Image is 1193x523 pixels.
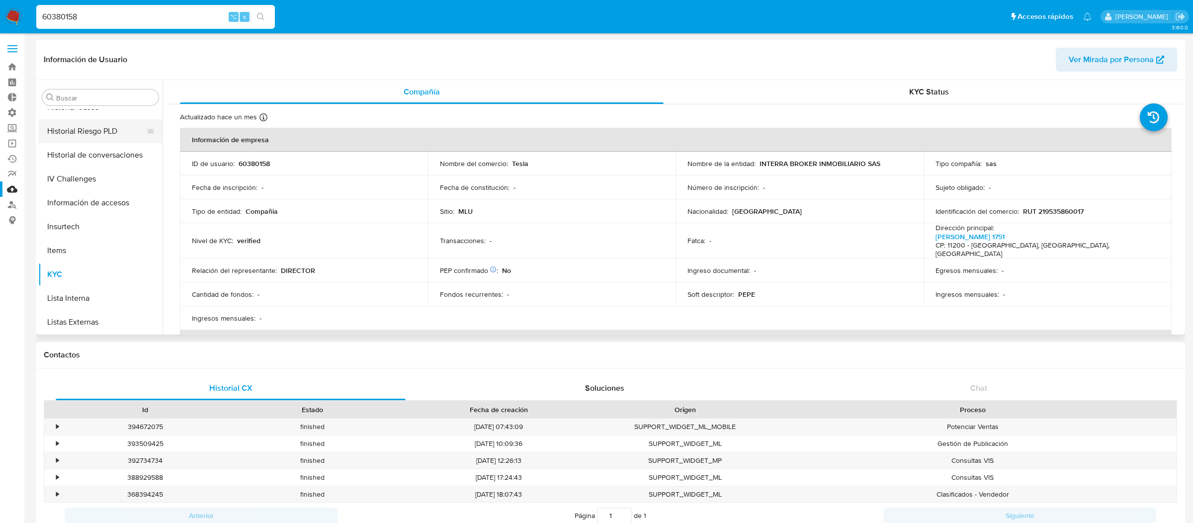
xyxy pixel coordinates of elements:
div: [DATE] 17:24:43 [396,469,601,486]
div: Clasificados - Vendedor [768,486,1177,503]
a: Notificaciones [1083,12,1092,21]
span: 1 [644,511,646,521]
th: Datos de contacto [180,330,1172,354]
div: [DATE] 10:09:36 [396,436,601,452]
div: Estado [236,405,389,415]
div: Consultas VIS [768,452,1177,469]
p: PEP confirmado : [440,266,498,275]
p: DIRECTOR [281,266,315,275]
button: KYC [38,262,163,286]
div: SUPPORT_WIDGET_ML [601,436,768,452]
p: - [507,290,509,299]
span: KYC Status [909,86,949,97]
div: • [56,456,59,465]
p: - [709,236,711,245]
p: No [502,266,511,275]
button: Ver Mirada por Persona [1056,48,1177,72]
p: - [259,314,261,323]
p: Ingresos mensuales : [192,314,256,323]
p: Egresos mensuales : [936,266,998,275]
p: Fatca : [687,236,705,245]
a: Salir [1175,11,1186,22]
div: finished [229,436,396,452]
button: Buscar [46,93,54,101]
p: Nivel de KYC : [192,236,233,245]
div: SUPPORT_WIDGET_ML [601,486,768,503]
p: Tesla [512,159,528,168]
p: eric.malcangi@mercadolibre.com [1115,12,1172,21]
p: Número de inscripción : [687,183,759,192]
div: 388929588 [62,469,229,486]
div: Proceso [775,405,1170,415]
button: Historial Riesgo PLD [38,119,155,143]
button: Insurtech [38,215,163,239]
p: MLU [458,207,473,216]
div: 392734734 [62,452,229,469]
p: INTERRA BROKER INMOBILIARIO SAS [760,159,880,168]
div: Potenciar Ventas [768,419,1177,435]
p: Nacionalidad : [687,207,728,216]
p: - [490,236,492,245]
div: • [56,439,59,448]
p: Nombre de la entidad : [687,159,756,168]
span: s [243,12,246,21]
a: [PERSON_NAME] 1751 [936,232,1005,242]
div: [DATE] 07:43:09 [396,419,601,435]
p: Cantidad de fondos : [192,290,254,299]
button: Items [38,239,163,262]
div: finished [229,452,396,469]
div: finished [229,486,396,503]
p: Relación del representante : [192,266,277,275]
h1: Información de Usuario [44,55,127,65]
p: - [1003,290,1005,299]
input: Buscar usuario o caso... [36,10,275,23]
button: Listas Externas [38,310,163,334]
p: Fecha de inscripción : [192,183,257,192]
button: search-icon [251,10,271,24]
div: Origen [608,405,762,415]
div: Consultas VIS [768,469,1177,486]
p: Dirección principal : [936,223,994,232]
p: - [1002,266,1004,275]
p: Transacciones : [440,236,486,245]
div: 368394245 [62,486,229,503]
p: Tipo compañía : [936,159,982,168]
div: SUPPORT_WIDGET_ML_MOBILE [601,419,768,435]
h4: CP: 11200 - [GEOGRAPHIC_DATA], [GEOGRAPHIC_DATA], [GEOGRAPHIC_DATA] [936,241,1156,259]
p: [GEOGRAPHIC_DATA] [732,207,802,216]
p: Fecha de constitución : [440,183,510,192]
p: RUT 219535860017 [1023,207,1084,216]
p: - [257,290,259,299]
p: verified [237,236,260,245]
div: SUPPORT_WIDGET_ML [601,469,768,486]
button: IV Challenges [38,167,163,191]
p: - [513,183,515,192]
th: Información de empresa [180,128,1172,152]
button: Información de accesos [38,191,163,215]
p: Nombre del comercio : [440,159,508,168]
div: Gestión de Publicación [768,436,1177,452]
p: ID de usuario : [192,159,235,168]
p: Sitio : [440,207,454,216]
div: • [56,490,59,499]
span: Historial CX [209,382,253,394]
p: Actualizado hace un mes [180,112,257,122]
p: - [754,266,756,275]
button: Historial de conversaciones [38,143,163,167]
p: 60380158 [239,159,270,168]
span: Soluciones [585,382,624,394]
p: Compañia [246,207,278,216]
div: 394672075 [62,419,229,435]
p: Ingresos mensuales : [936,290,999,299]
div: 393509425 [62,436,229,452]
p: sas [986,159,997,168]
p: Sujeto obligado : [936,183,985,192]
div: • [56,422,59,432]
button: Lista Interna [38,286,163,310]
p: Ingreso documental : [687,266,750,275]
span: ⌥ [230,12,237,21]
input: Buscar [56,93,155,102]
p: Tipo de entidad : [192,207,242,216]
div: [DATE] 12:26:13 [396,452,601,469]
p: Fondos recurrentes : [440,290,503,299]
